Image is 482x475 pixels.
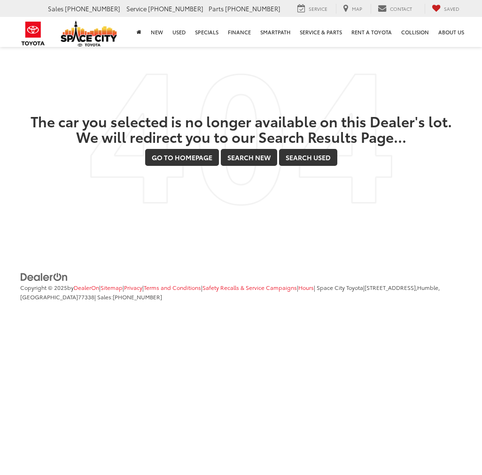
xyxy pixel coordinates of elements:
[144,283,201,291] a: Terms and Conditions
[78,293,94,301] span: 77338
[145,149,219,166] a: Go to Homepage
[223,17,256,47] a: Finance
[298,283,314,291] a: Hours
[132,17,146,47] a: Home
[65,4,120,13] span: [PHONE_NUMBER]
[417,283,440,291] span: Humble,
[20,293,78,301] span: [GEOGRAPHIC_DATA]
[67,283,99,291] span: by
[295,17,347,47] a: Service & Parts
[425,4,466,14] a: My Saved Vehicles
[352,5,362,12] span: Map
[225,4,280,13] span: [PHONE_NUMBER]
[365,283,417,291] span: [STREET_ADDRESS],
[146,17,168,47] a: New
[256,17,295,47] a: SmartPath
[113,293,162,301] span: [PHONE_NUMBER]
[148,4,203,13] span: [PHONE_NUMBER]
[221,149,277,166] a: Search New
[279,149,337,166] a: Search Used
[314,283,363,291] span: | Space City Toyota
[16,18,51,49] img: Toyota
[297,283,314,291] span: |
[74,283,99,291] a: DealerOn Home Page
[61,21,117,47] img: Space City Toyota
[142,283,201,291] span: |
[190,17,223,47] a: Specials
[99,283,123,291] span: |
[371,4,419,14] a: Contact
[20,113,462,144] h2: The car you selected is no longer available on this Dealer's lot. We will redirect you to our Sea...
[48,4,63,13] span: Sales
[20,272,68,281] a: DealerOn
[94,293,162,301] span: | Sales:
[123,283,142,291] span: |
[126,4,147,13] span: Service
[309,5,327,12] span: Service
[434,17,469,47] a: About Us
[20,283,67,291] span: Copyright © 2025
[201,283,297,291] span: |
[396,17,434,47] a: Collision
[390,5,412,12] span: Contact
[101,283,123,291] a: Sitemap
[290,4,334,14] a: Service
[124,283,142,291] a: Privacy
[336,4,369,14] a: Map
[209,4,224,13] span: Parts
[168,17,190,47] a: Used
[202,283,297,291] a: Safety Recalls & Service Campaigns, Opens in a new tab
[444,5,459,12] span: Saved
[20,272,68,282] img: DealerOn
[347,17,396,47] a: Rent a Toyota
